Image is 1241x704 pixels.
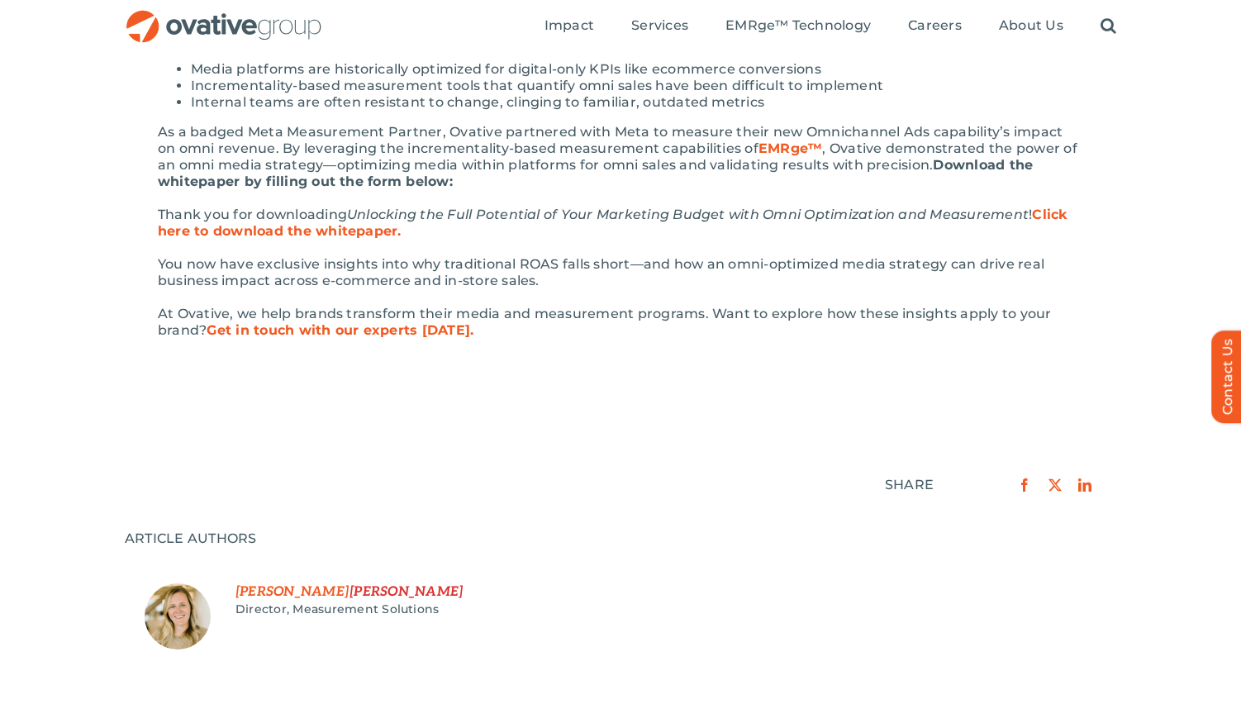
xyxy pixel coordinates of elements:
[1070,474,1100,496] a: LinkedIn
[191,61,1083,78] li: Media platforms are historically optimized for digital-only KPIs like ecommerce conversions
[1010,474,1039,496] a: Facebook
[158,207,1083,339] div: Thank you for downloading ! You now have exclusive insights into why traditional ROAS falls short...
[908,17,962,34] span: Careers
[631,17,688,34] span: Services
[1040,474,1070,496] a: X
[999,17,1063,36] a: About Us
[725,17,871,34] span: EMRge™ Technology
[758,140,822,156] a: EMRge™
[235,584,349,600] span: First Name
[631,17,688,36] a: Services
[125,8,323,24] a: OG_Full_horizontal_RGB
[235,601,1096,617] div: Job Title
[725,17,871,36] a: EMRge™ Technology
[158,157,1033,189] b: Download the whitepaper by filling out the form below:
[349,584,463,600] span: Last Name
[158,207,1067,239] a: Click here to download the whitepaper.
[885,477,934,493] div: SHARE
[191,78,1083,94] li: Incrementality-based measurement tools that quantify omni sales have been difficult to implement
[125,530,1116,547] div: ARTICLE AUTHORS
[207,322,473,338] a: Get in touch with our experts [DATE].
[347,207,1029,222] em: Unlocking the Full Potential of Your Marketing Budget with Omni Optimization and Measurement
[544,17,594,36] a: Impact
[999,17,1063,34] span: About Us
[908,17,962,36] a: Careers
[544,17,594,34] span: Impact
[158,124,1083,190] div: As a badged Meta Measurement Partner, Ovative partnered with Meta to measure their new Omnichanne...
[191,94,1083,111] li: Internal teams are often resistant to change, clinging to familiar, outdated metrics
[1101,17,1116,36] a: Search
